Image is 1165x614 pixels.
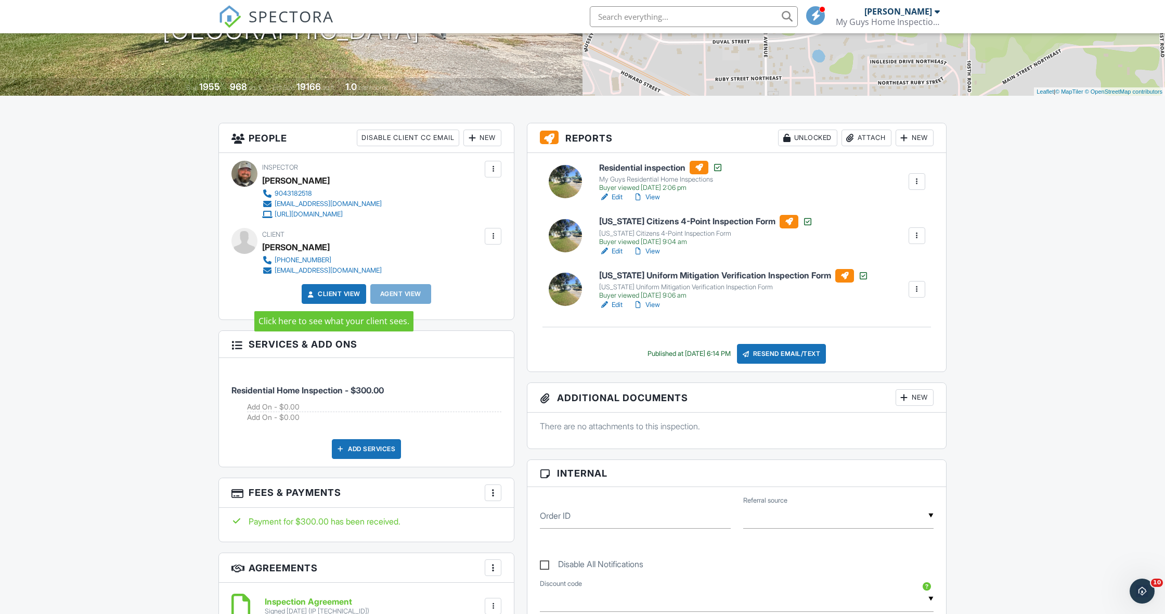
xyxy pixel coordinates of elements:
[275,200,382,208] div: [EMAIL_ADDRESS][DOMAIN_NAME]
[743,496,787,505] label: Referral source
[836,17,940,27] div: My Guys Home Inspections, LLC
[345,81,357,92] div: 1.0
[219,331,514,358] h3: Services & Add ons
[633,300,660,310] a: View
[599,215,813,246] a: [US_STATE] Citizens 4-Point Inspection Form [US_STATE] Citizens 4-Point Inspection Form Buyer vie...
[231,366,501,431] li: Service: Residential Home Inspection
[357,130,459,146] div: Disable Client CC Email
[262,188,382,199] a: 9043182518
[599,192,623,202] a: Edit
[249,5,334,27] span: SPECTORA
[218,5,241,28] img: The Best Home Inspection Software - Spectora
[540,559,643,572] label: Disable All Notifications
[262,199,382,209] a: [EMAIL_ADDRESS][DOMAIN_NAME]
[599,161,723,192] a: Residential inspection My Guys Residential Home Inspections Buyer viewed [DATE] 2:06 pm
[199,81,220,92] div: 1955
[590,6,798,27] input: Search everything...
[262,265,382,276] a: [EMAIL_ADDRESS][DOMAIN_NAME]
[896,389,934,406] div: New
[219,478,514,508] h3: Fees & Payments
[262,239,330,255] div: [PERSON_NAME]
[842,130,891,146] div: Attach
[262,255,382,265] a: [PHONE_NUMBER]
[599,291,869,300] div: Buyer viewed [DATE] 9:06 am
[463,130,501,146] div: New
[527,383,946,413] h3: Additional Documents
[230,81,247,92] div: 968
[599,215,813,228] h6: [US_STATE] Citizens 4-Point Inspection Form
[218,14,334,36] a: SPECTORA
[275,189,312,198] div: 9043182518
[540,579,582,589] label: Discount code
[1055,88,1083,95] a: © MapTiler
[1034,87,1165,96] div: |
[332,439,401,459] div: Add Services
[1151,579,1163,587] span: 10
[305,289,360,299] a: Client View
[599,269,869,283] h6: [US_STATE] Uniform Mitigation Verification Inspection Form
[262,209,382,220] a: [URL][DOMAIN_NAME]
[275,210,343,219] div: [URL][DOMAIN_NAME]
[599,238,813,246] div: Buyer viewed [DATE] 9:04 am
[648,350,731,358] div: Published at [DATE] 6:14 PM
[633,192,660,202] a: View
[186,84,198,92] span: Built
[296,81,321,92] div: 19166
[540,510,571,521] label: Order ID
[633,246,660,257] a: View
[275,266,382,275] div: [EMAIL_ADDRESS][DOMAIN_NAME]
[219,553,514,583] h3: Agreements
[527,460,946,487] h3: Internal
[599,161,723,174] h6: Residential inspection
[599,283,869,291] div: [US_STATE] Uniform Mitigation Verification Inspection Form
[599,184,723,192] div: Buyer viewed [DATE] 2:06 pm
[896,130,934,146] div: New
[358,84,388,92] span: bathrooms
[527,123,946,153] h3: Reports
[778,130,837,146] div: Unlocked
[540,420,934,432] p: There are no attachments to this inspection.
[1130,579,1155,604] iframe: Intercom live chat
[322,84,335,92] span: sq.ft.
[231,385,384,395] span: Residential Home Inspection - $300.00
[231,516,501,527] div: Payment for $300.00 has been received.
[599,300,623,310] a: Edit
[599,229,813,238] div: [US_STATE] Citizens 4-Point Inspection Form
[262,173,330,188] div: [PERSON_NAME]
[247,412,501,423] li: Add on: Add On
[265,597,369,607] h6: Inspection Agreement
[247,402,501,413] li: Add on: Add On
[273,84,295,92] span: Lot Size
[219,123,514,153] h3: People
[737,344,826,364] div: Resend Email/Text
[262,231,284,238] span: Client
[599,269,869,300] a: [US_STATE] Uniform Mitigation Verification Inspection Form [US_STATE] Uniform Mitigation Verifica...
[262,163,298,171] span: Inspector
[599,246,623,257] a: Edit
[1085,88,1162,95] a: © OpenStreetMap contributors
[249,84,263,92] span: sq. ft.
[1037,88,1054,95] a: Leaflet
[599,175,723,184] div: My Guys Residential Home Inspections
[275,256,331,264] div: [PHONE_NUMBER]
[864,6,932,17] div: [PERSON_NAME]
